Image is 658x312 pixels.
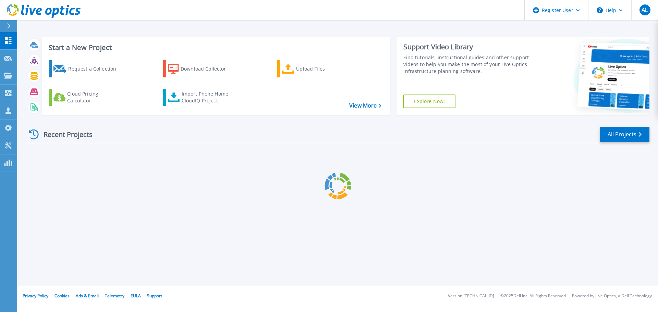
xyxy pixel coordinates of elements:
li: Version: [TECHNICAL_ID] [448,294,494,298]
div: Request a Collection [68,62,123,76]
h3: Start a New Project [49,44,381,51]
div: Cloud Pricing Calculator [67,90,122,104]
li: © 2025 Dell Inc. All Rights Reserved [500,294,566,298]
a: Privacy Policy [23,293,48,299]
a: Explore Now! [403,95,455,108]
a: Request a Collection [49,60,125,77]
a: Cookies [54,293,70,299]
a: Cloud Pricing Calculator [49,89,125,106]
a: View More [349,102,381,109]
div: Import Phone Home CloudIQ Project [182,90,235,104]
a: Upload Files [277,60,354,77]
div: Upload Files [296,62,351,76]
div: Recent Projects [26,126,102,143]
a: Ads & Email [76,293,99,299]
div: Download Collector [181,62,235,76]
span: AL [642,7,648,13]
a: All Projects [600,127,649,142]
li: Powered by Live Optics, a Dell Technology [572,294,652,298]
div: Support Video Library [403,42,532,51]
a: Telemetry [105,293,124,299]
div: Find tutorials, instructional guides and other support videos to help you make the most of your L... [403,54,532,75]
a: EULA [131,293,141,299]
a: Download Collector [163,60,240,77]
a: Support [147,293,162,299]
